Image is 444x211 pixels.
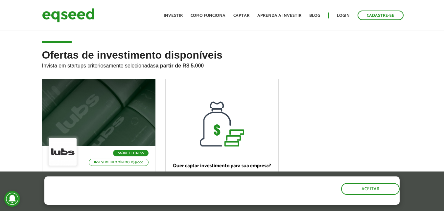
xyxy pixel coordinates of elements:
p: Saúde e Fitness [113,150,149,156]
img: EqSeed [42,7,95,24]
button: Aceitar [341,183,400,195]
p: Quer captar investimento para sua empresa? [172,163,272,169]
p: Ao clicar em "aceitar", você aceita nossa . [44,198,257,205]
strong: a partir de R$ 5.000 [156,63,204,68]
a: Cadastre-se [358,11,404,20]
a: política de privacidade e de cookies [131,199,207,205]
p: Invista em startups criteriosamente selecionadas [42,61,402,69]
a: Aprenda a investir [257,13,301,18]
a: Investir [164,13,183,18]
a: Login [337,13,350,18]
a: Captar [233,13,249,18]
h5: O site da EqSeed utiliza cookies para melhorar sua navegação. [44,176,257,197]
p: Investimento mínimo: R$ 5.000 [89,159,149,166]
a: Blog [309,13,320,18]
a: Como funciona [191,13,225,18]
h2: Ofertas de investimento disponíveis [42,49,402,79]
